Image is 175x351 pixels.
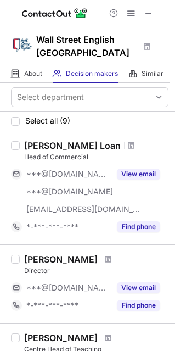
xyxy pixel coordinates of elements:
span: ***@[DOMAIN_NAME] [26,187,113,197]
button: Reveal Button [117,169,160,180]
button: Reveal Button [117,221,160,232]
span: Decision makers [66,69,118,78]
button: Reveal Button [117,282,160,293]
img: 3cac81757585aeaff59a40671bb72ad8 [11,34,33,55]
span: ***@[DOMAIN_NAME] [26,283,110,293]
h1: Wall Street English [GEOGRAPHIC_DATA] [36,33,135,59]
span: Select all (9) [25,116,70,125]
span: Similar [142,69,163,78]
img: ContactOut v5.3.10 [22,7,88,20]
span: About [24,69,42,78]
button: Reveal Button [117,300,160,311]
span: [EMAIL_ADDRESS][DOMAIN_NAME] [26,204,140,214]
div: Director [24,266,168,276]
div: [PERSON_NAME] [24,254,98,265]
div: [PERSON_NAME] Loan [24,140,121,151]
div: Head of Commercial [24,152,168,162]
div: Select department [17,92,84,103]
div: [PERSON_NAME] [24,332,98,343]
span: ***@[DOMAIN_NAME] [26,169,110,179]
